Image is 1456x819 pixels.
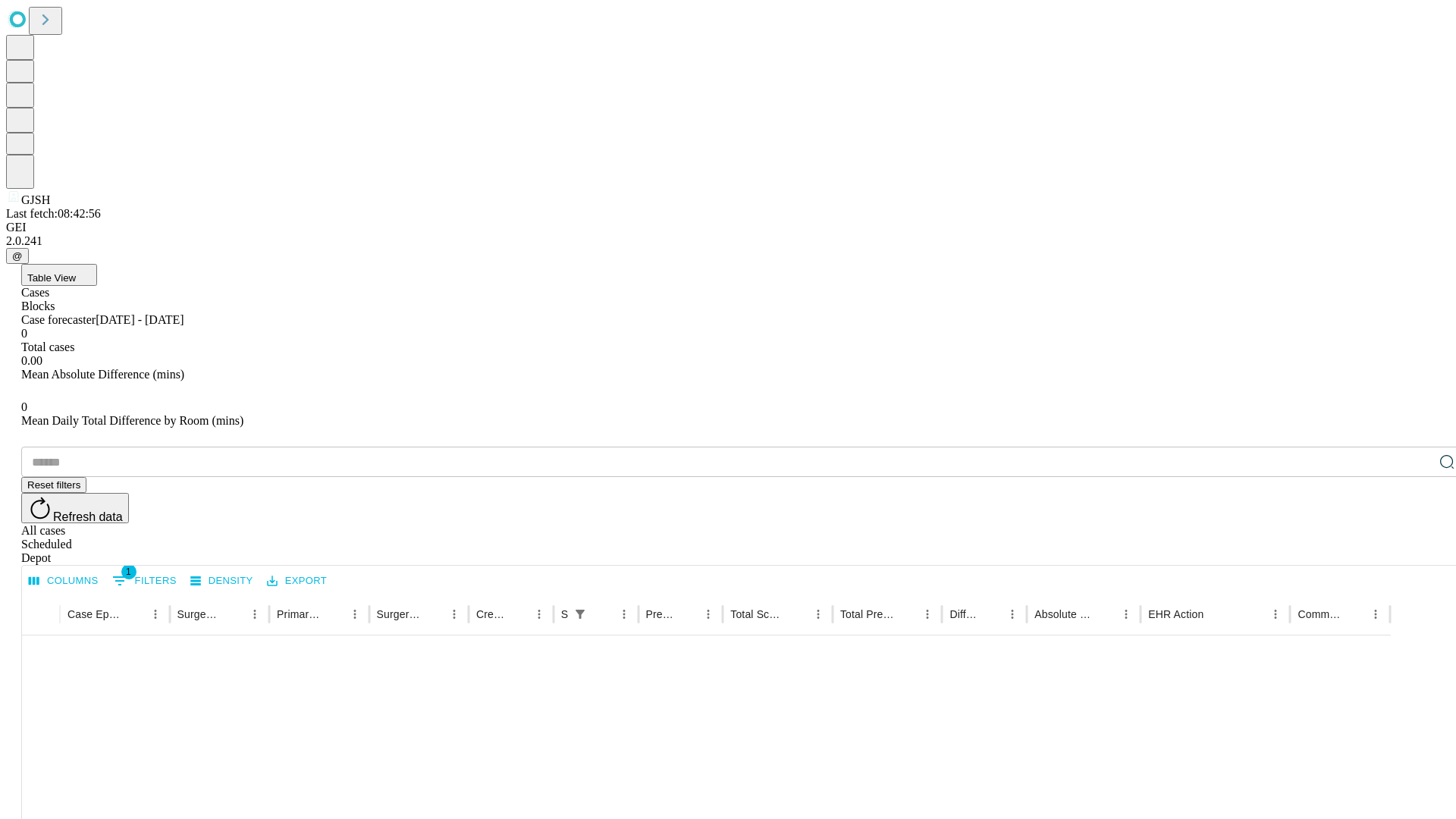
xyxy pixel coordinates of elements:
div: Predicted In Room Duration [646,608,676,620]
div: Scheduled In Room Duration [561,608,568,620]
button: Menu [1116,604,1137,625]
span: 1 [121,564,136,579]
button: Sort [223,604,244,625]
span: 0 [21,327,27,340]
span: [DATE] - [DATE] [96,313,184,326]
span: 0.00 [21,354,42,367]
button: Refresh data [21,493,129,523]
div: Difference [949,608,979,620]
button: Menu [529,604,550,625]
div: GEI [6,221,1450,234]
div: EHR Action [1148,608,1203,620]
div: 2.0.241 [6,234,1450,248]
div: Absolute Difference [1034,608,1093,620]
button: Show filters [108,569,180,593]
button: Sort [507,604,529,625]
div: Primary Service [277,608,321,620]
div: Surgeon Name [177,608,221,620]
button: Reset filters [21,477,86,493]
div: Creation time [476,608,506,620]
span: Table View [27,272,76,284]
div: Surgery Name [377,608,421,620]
span: Total cases [21,340,74,353]
button: Sort [896,604,917,625]
button: Menu [344,604,366,625]
button: Sort [124,604,145,625]
button: Sort [1094,604,1116,625]
button: Sort [981,604,1002,625]
button: @ [6,248,29,264]
div: Total Scheduled Duration [730,608,785,620]
button: Sort [1205,604,1226,625]
button: Menu [698,604,719,625]
button: Show filters [570,604,591,625]
button: Menu [444,604,465,625]
span: GJSH [21,193,50,206]
span: @ [12,250,23,262]
div: Comments [1298,608,1341,620]
button: Menu [808,604,829,625]
button: Menu [917,604,938,625]
span: Refresh data [53,510,123,523]
button: Sort [1344,604,1365,625]
div: Case Epic Id [67,608,122,620]
button: Sort [323,604,344,625]
button: Menu [1002,604,1023,625]
button: Sort [422,604,444,625]
div: 1 active filter [570,604,591,625]
button: Menu [1365,604,1386,625]
span: 0 [21,400,27,413]
span: Mean Absolute Difference (mins) [21,368,184,381]
button: Table View [21,264,97,286]
span: Case forecaster [21,313,96,326]
button: Menu [1265,604,1286,625]
button: Select columns [25,570,102,593]
button: Density [187,570,257,593]
button: Sort [786,604,808,625]
span: Reset filters [27,479,80,491]
button: Export [263,570,331,593]
button: Menu [244,604,265,625]
div: Total Predicted Duration [840,608,895,620]
button: Sort [676,604,698,625]
span: Last fetch: 08:42:56 [6,207,101,220]
button: Menu [613,604,635,625]
button: Sort [592,604,613,625]
button: Menu [145,604,166,625]
span: Mean Daily Total Difference by Room (mins) [21,414,243,427]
